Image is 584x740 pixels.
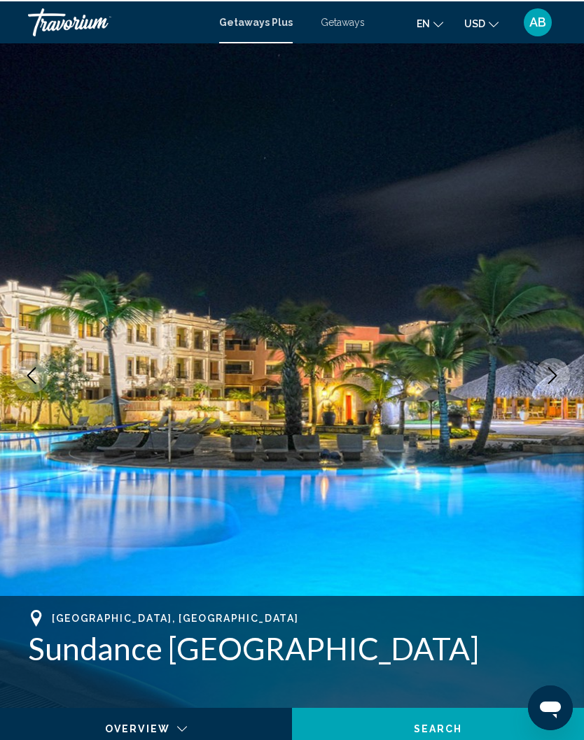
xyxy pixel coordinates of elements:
span: AB [529,14,546,28]
span: Search [414,723,463,734]
button: Change language [417,12,443,32]
button: User Menu [520,6,556,36]
span: en [417,17,430,28]
span: USD [464,17,485,28]
a: Travorium [28,7,205,35]
button: Change currency [464,12,499,32]
h1: Sundance [GEOGRAPHIC_DATA] [28,629,556,665]
button: Previous image [14,357,49,392]
a: Getaways Plus [219,15,293,27]
button: Next image [535,357,570,392]
a: Getaways [321,15,365,27]
span: [GEOGRAPHIC_DATA], [GEOGRAPHIC_DATA] [52,611,298,622]
iframe: Button to launch messaging window [528,684,573,729]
